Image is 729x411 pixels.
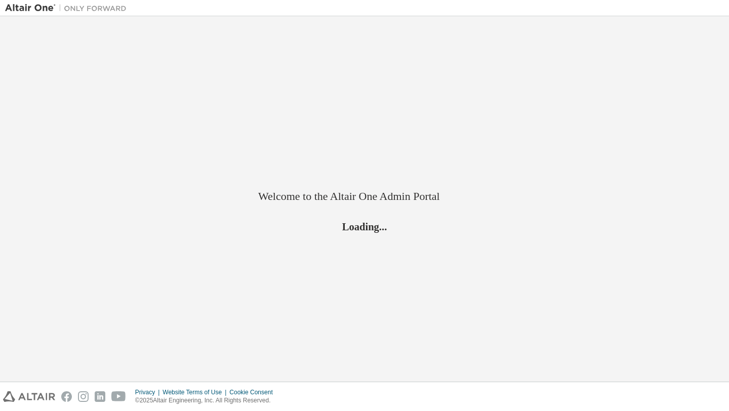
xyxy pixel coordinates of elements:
img: Altair One [5,3,132,13]
img: instagram.svg [78,391,89,402]
img: linkedin.svg [95,391,105,402]
h2: Welcome to the Altair One Admin Portal [258,189,471,203]
img: youtube.svg [111,391,126,402]
p: © 2025 Altair Engineering, Inc. All Rights Reserved. [135,396,279,405]
div: Website Terms of Use [163,388,229,396]
h2: Loading... [258,220,471,233]
div: Privacy [135,388,163,396]
img: altair_logo.svg [3,391,55,402]
img: facebook.svg [61,391,72,402]
div: Cookie Consent [229,388,278,396]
